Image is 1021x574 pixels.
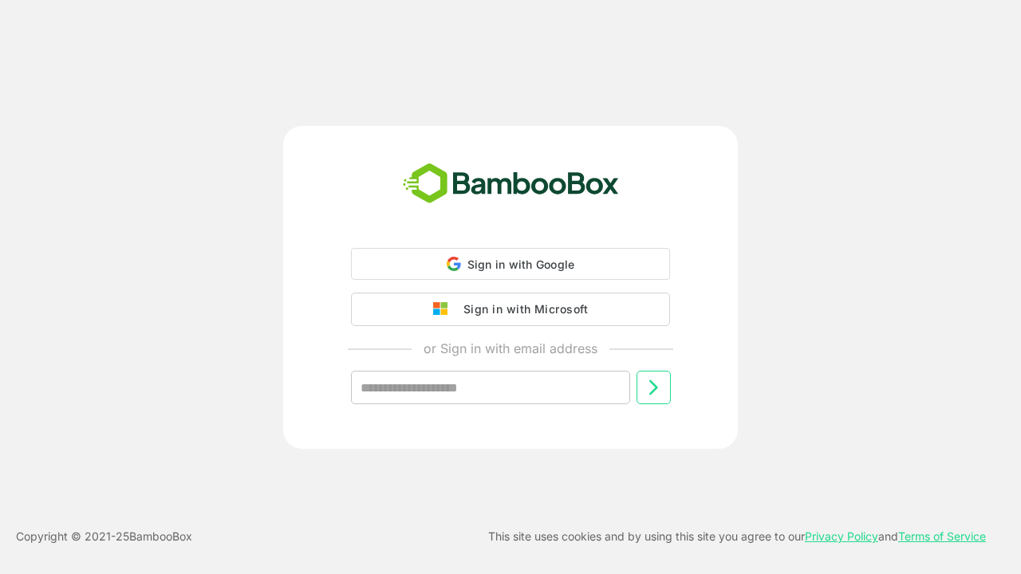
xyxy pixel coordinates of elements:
p: Copyright © 2021- 25 BambooBox [16,527,192,546]
button: Sign in with Microsoft [351,293,670,326]
p: This site uses cookies and by using this site you agree to our and [488,527,986,546]
a: Privacy Policy [805,529,878,543]
a: Terms of Service [898,529,986,543]
div: Sign in with Google [351,248,670,280]
img: bamboobox [394,158,628,210]
p: or Sign in with email address [424,339,597,358]
div: Sign in with Microsoft [455,299,588,320]
img: google [433,302,455,316]
span: Sign in with Google [467,258,575,271]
